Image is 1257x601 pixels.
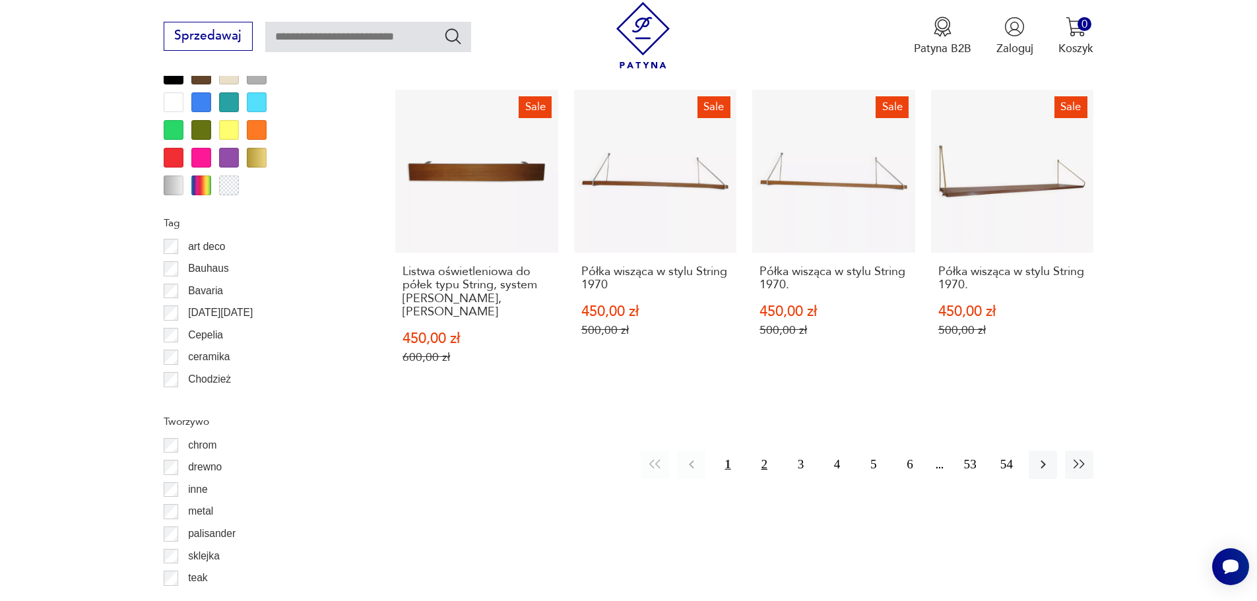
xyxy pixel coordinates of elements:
p: Patyna B2B [914,41,971,56]
p: 500,00 zł [581,323,730,337]
p: 500,00 zł [759,323,908,337]
p: art deco [188,238,225,255]
button: Szukaj [443,26,463,46]
h3: Półka wisząca w stylu String 1970 [581,265,730,292]
p: sklejka [188,548,220,565]
a: SaleListwa oświetleniowa do półek typu String, system Poul Cadovius, Kai KristiansenListwa oświet... [395,90,558,395]
p: 600,00 zł [403,350,551,364]
button: 2 [750,451,779,479]
a: Ikona medaluPatyna B2B [914,16,971,56]
p: 500,00 zł [938,323,1087,337]
button: 0Koszyk [1058,16,1093,56]
a: SalePółka wisząca w stylu String 1970Półka wisząca w stylu String 1970450,00 zł500,00 zł [574,90,737,395]
p: 450,00 zł [759,305,908,319]
div: 0 [1078,17,1091,31]
p: Tworzywo [164,413,358,430]
button: Patyna B2B [914,16,971,56]
p: teak [188,569,207,586]
p: inne [188,481,207,498]
p: Tag [164,214,358,232]
button: 54 [992,451,1021,479]
p: Chodzież [188,371,231,388]
p: Bavaria [188,282,223,300]
h3: Listwa oświetleniowa do półek typu String, system [PERSON_NAME], [PERSON_NAME] [403,265,551,319]
img: Ikonka użytkownika [1004,16,1025,37]
button: 6 [895,451,924,479]
button: 3 [787,451,815,479]
p: Koszyk [1058,41,1093,56]
iframe: Smartsupp widget button [1212,548,1249,585]
p: chrom [188,437,216,454]
p: drewno [188,459,222,476]
p: 450,00 zł [938,305,1087,319]
p: metal [188,503,213,520]
p: 450,00 zł [581,305,730,319]
p: 450,00 zł [403,332,551,346]
button: Zaloguj [996,16,1033,56]
img: Ikona koszyka [1066,16,1086,37]
p: Ćmielów [188,393,228,410]
img: Patyna - sklep z meblami i dekoracjami vintage [610,2,676,69]
p: Bauhaus [188,260,229,277]
p: Cepelia [188,327,223,344]
p: ceramika [188,348,230,365]
a: Sprzedawaj [164,32,253,42]
p: palisander [188,525,236,542]
p: Zaloguj [996,41,1033,56]
img: Ikona medalu [932,16,953,37]
a: SalePółka wisząca w stylu String 1970.Półka wisząca w stylu String 1970.450,00 zł500,00 zł [752,90,915,395]
h3: Półka wisząca w stylu String 1970. [938,265,1087,292]
button: Sprzedawaj [164,22,253,51]
p: [DATE][DATE] [188,304,253,321]
a: SalePółka wisząca w stylu String 1970.Półka wisząca w stylu String 1970.450,00 zł500,00 zł [931,90,1094,395]
button: 1 [713,451,742,479]
button: 53 [956,451,984,479]
h3: Półka wisząca w stylu String 1970. [759,265,908,292]
button: 5 [859,451,887,479]
button: 4 [823,451,851,479]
